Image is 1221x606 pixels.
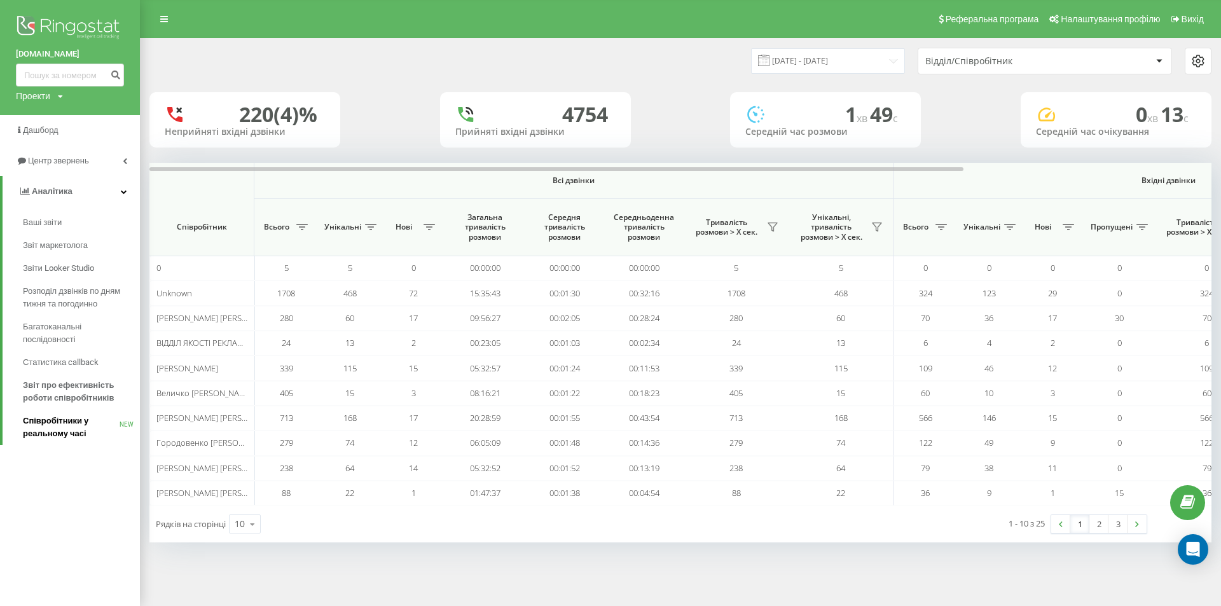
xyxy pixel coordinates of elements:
[3,176,140,207] a: Аналiтика
[411,337,416,348] span: 2
[343,412,357,424] span: 168
[156,287,192,299] span: Unknown
[729,362,743,374] span: 339
[23,315,140,351] a: Багатоканальні послідовності
[734,262,738,273] span: 5
[282,487,291,499] span: 88
[445,430,525,455] td: 06:05:09
[1161,100,1189,128] span: 13
[987,337,991,348] span: 4
[534,212,595,242] span: Середня тривалість розмови
[292,176,855,186] span: Всі дзвінки
[987,487,991,499] span: 9
[732,487,741,499] span: 88
[614,212,674,242] span: Середньоденна тривалість розмови
[983,412,996,424] span: 146
[729,462,743,474] span: 238
[1117,337,1122,348] span: 0
[1048,312,1057,324] span: 17
[919,412,932,424] span: 566
[921,487,930,499] span: 36
[160,222,243,232] span: Співробітник
[836,387,845,399] span: 15
[23,262,94,275] span: Звіти Looker Studio
[156,518,226,530] span: Рядків на сторінці
[834,362,848,374] span: 115
[525,280,604,305] td: 00:01:30
[1048,287,1057,299] span: 29
[455,212,515,242] span: Загальна тривалість розмови
[409,437,418,448] span: 12
[604,406,684,430] td: 00:43:54
[23,374,140,410] a: Звіт про ефективність роботи співробітників
[1183,111,1189,125] span: c
[987,262,991,273] span: 0
[729,387,743,399] span: 405
[1200,437,1213,448] span: 122
[984,362,993,374] span: 46
[836,337,845,348] span: 13
[261,222,293,232] span: Всього
[16,48,124,60] a: [DOMAIN_NAME]
[834,287,848,299] span: 468
[525,456,604,481] td: 00:01:52
[411,262,416,273] span: 0
[1200,412,1213,424] span: 566
[857,111,870,125] span: хв
[525,430,604,455] td: 00:01:48
[1178,534,1208,565] div: Open Intercom Messenger
[525,355,604,380] td: 00:01:24
[525,406,604,430] td: 00:01:55
[23,379,134,404] span: Звіт про ефективність роботи співробітників
[836,437,845,448] span: 74
[16,13,124,45] img: Ringostat logo
[921,312,930,324] span: 70
[1200,362,1213,374] span: 109
[23,285,134,310] span: Розподіл дзвінків по дням тижня та погодинно
[729,412,743,424] span: 713
[445,481,525,506] td: 01:47:37
[1115,487,1124,499] span: 15
[23,415,120,440] span: Співробітники у реальному часі
[525,381,604,406] td: 00:01:22
[1136,100,1161,128] span: 0
[343,362,357,374] span: 115
[728,287,745,299] span: 1708
[455,127,616,137] div: Прийняті вхідні дзвінки
[983,287,996,299] span: 123
[445,256,525,280] td: 00:00:00
[32,186,72,196] span: Аналiтика
[1115,312,1124,324] span: 30
[839,262,843,273] span: 5
[1051,337,1055,348] span: 2
[445,306,525,331] td: 09:56:27
[984,387,993,399] span: 10
[984,437,993,448] span: 49
[1108,515,1128,533] a: 3
[923,337,928,348] span: 6
[1200,287,1213,299] span: 324
[690,217,763,237] span: Тривалість розмови > Х сек.
[156,487,282,499] span: [PERSON_NAME] [PERSON_NAME]
[23,239,88,252] span: Звіт маркетолога
[388,222,420,232] span: Нові
[946,14,1039,24] span: Реферальна програма
[409,462,418,474] span: 14
[23,216,62,229] span: Ваші звіти
[235,518,245,530] div: 10
[1070,515,1089,533] a: 1
[348,262,352,273] span: 5
[1048,412,1057,424] span: 15
[984,462,993,474] span: 38
[345,437,354,448] span: 74
[345,387,354,399] span: 15
[1089,515,1108,533] a: 2
[1048,362,1057,374] span: 12
[445,406,525,430] td: 20:28:59
[845,100,870,128] span: 1
[963,222,1000,232] span: Унікальні
[445,280,525,305] td: 15:35:43
[239,102,317,127] div: 220 (4)%
[156,312,282,324] span: [PERSON_NAME] [PERSON_NAME]
[1051,487,1055,499] span: 1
